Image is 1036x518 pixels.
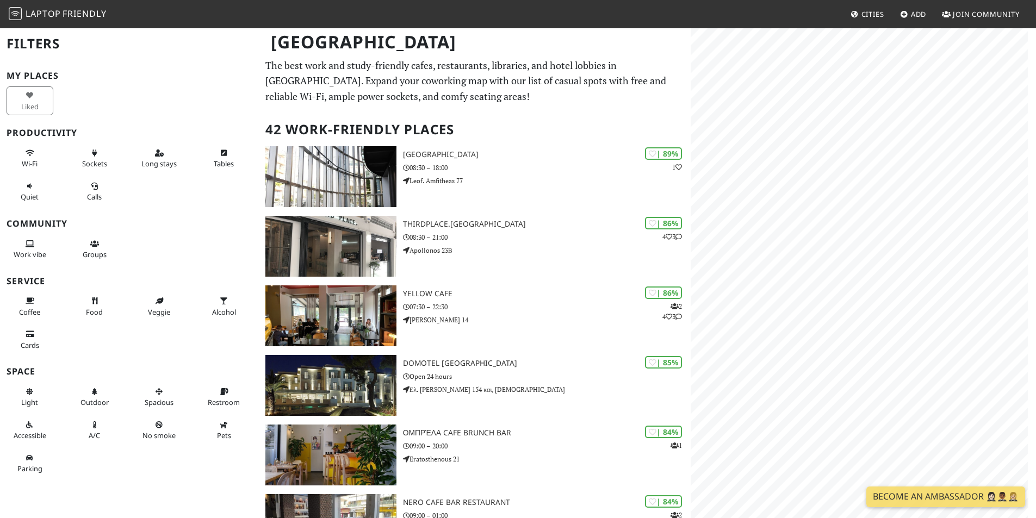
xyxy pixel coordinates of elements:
p: 1 [671,440,682,451]
button: Wi-Fi [7,144,53,173]
h3: Service [7,276,252,286]
a: Become an Ambassador 🤵🏻‍♀️🤵🏾‍♂️🤵🏼‍♀️ [866,486,1025,507]
span: Outdoor area [80,397,109,407]
h3: Domotel [GEOGRAPHIC_DATA] [403,359,691,368]
span: Parking [17,464,42,473]
p: 4 3 [662,232,682,242]
h1: [GEOGRAPHIC_DATA] [262,27,688,57]
h3: Thirdplace.[GEOGRAPHIC_DATA] [403,220,691,229]
h3: Productivity [7,128,252,138]
button: Light [7,383,53,411]
p: 08:30 – 18:00 [403,163,691,173]
span: Add [911,9,927,19]
p: 08:30 – 21:00 [403,232,691,242]
span: Alcohol [212,307,236,317]
p: 07:30 – 22:30 [403,302,691,312]
p: 1 [672,162,682,172]
span: Air conditioned [89,430,100,440]
button: Restroom [201,383,247,411]
h2: 42 Work-Friendly Places [265,113,684,146]
p: [PERSON_NAME] 14 [403,315,691,325]
span: Coffee [19,307,40,317]
h3: My Places [7,71,252,81]
button: Work vibe [7,235,53,264]
button: Calls [71,177,118,206]
span: Long stays [141,159,177,168]
div: | 86% [645,286,682,299]
span: People working [14,249,46,259]
p: The best work and study-friendly cafes, restaurants, libraries, and hotel lobbies in [GEOGRAPHIC_... [265,58,684,104]
p: 2 4 3 [662,301,682,322]
span: Cities [861,9,884,19]
div: | 84% [645,426,682,438]
span: Smoke free [142,430,176,440]
h3: Yellow Cafe [403,289,691,298]
img: Thirdplace.Athens [265,216,396,277]
h3: Community [7,219,252,229]
h3: Space [7,366,252,377]
button: Outdoor [71,383,118,411]
button: Veggie [136,292,183,321]
button: Alcohol [201,292,247,321]
span: Join Community [953,9,1020,19]
div: | 84% [645,495,682,508]
span: Power sockets [82,159,107,168]
img: LaptopFriendly [9,7,22,20]
button: Quiet [7,177,53,206]
span: Work-friendly tables [214,159,234,168]
button: Cards [7,325,53,354]
span: Quiet [21,192,39,202]
a: Add [896,4,931,24]
span: Stable Wi-Fi [22,159,38,168]
button: No smoke [136,416,183,445]
span: Natural light [21,397,38,407]
h3: Nero Cafe Bar Restaurant [403,498,691,507]
a: Yellow Cafe | 86% 243 Yellow Cafe 07:30 – 22:30 [PERSON_NAME] 14 [259,285,691,346]
button: Food [71,292,118,321]
p: Apollonos 23Β [403,245,691,255]
span: Pet friendly [217,430,231,440]
span: Food [86,307,103,317]
p: Leof. Amfitheas 77 [403,176,691,186]
span: Accessible [14,430,46,440]
span: Laptop [26,8,61,20]
span: Video/audio calls [87,192,102,202]
button: Tables [201,144,247,173]
span: Veggie [148,307,170,317]
img: Red Center [265,146,396,207]
a: LaptopFriendly LaptopFriendly [9,5,107,24]
button: A/C [71,416,118,445]
button: Groups [71,235,118,264]
div: | 89% [645,147,682,160]
span: Restroom [208,397,240,407]
span: Spacious [145,397,173,407]
span: Group tables [83,249,107,259]
span: Credit cards [21,340,39,350]
a: Cities [846,4,889,24]
button: Parking [7,449,53,478]
a: Domotel Kastri Hotel | 85% Domotel [GEOGRAPHIC_DATA] Open 24 hours Ελ. [PERSON_NAME] 154 και, [DE... [259,355,691,416]
a: Thirdplace.Athens | 86% 43 Thirdplace.[GEOGRAPHIC_DATA] 08:30 – 21:00 Apollonos 23Β [259,216,691,277]
div: | 86% [645,217,682,229]
button: Spacious [136,383,183,411]
h2: Filters [7,27,252,60]
p: Ελ. [PERSON_NAME] 154 και, [DEMOGRAPHIC_DATA] [403,384,691,395]
button: Long stays [136,144,183,173]
img: Yellow Cafe [265,285,396,346]
button: Pets [201,416,247,445]
div: | 85% [645,356,682,369]
img: Ομπρέλα Cafe Brunch Bar [265,425,396,485]
span: Friendly [63,8,106,20]
button: Coffee [7,292,53,321]
a: Red Center | 89% 1 [GEOGRAPHIC_DATA] 08:30 – 18:00 Leof. Amfitheas 77 [259,146,691,207]
h3: Ομπρέλα Cafe Brunch Bar [403,428,691,438]
p: 09:00 – 20:00 [403,441,691,451]
a: Ομπρέλα Cafe Brunch Bar | 84% 1 Ομπρέλα Cafe Brunch Bar 09:00 – 20:00 Eratosthenous 21 [259,425,691,485]
h3: [GEOGRAPHIC_DATA] [403,150,691,159]
p: Open 24 hours [403,371,691,382]
img: Domotel Kastri Hotel [265,355,396,416]
button: Accessible [7,416,53,445]
button: Sockets [71,144,118,173]
p: Eratosthenous 21 [403,454,691,464]
a: Join Community [938,4,1024,24]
